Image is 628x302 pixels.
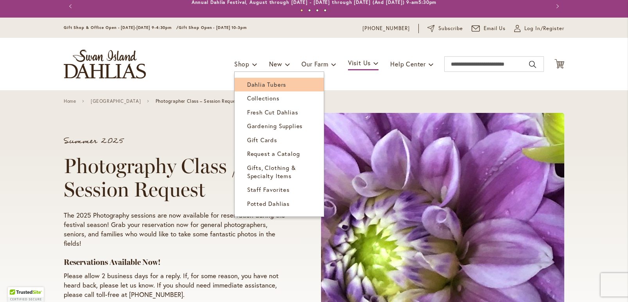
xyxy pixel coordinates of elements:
p: Please allow 2 business days for a reply. If, for some reason, you have not heard back, please le... [64,271,291,299]
span: Request a Catalog [247,150,300,157]
span: Visit Us [348,59,371,67]
a: Gift Cards [235,133,324,147]
span: New [269,60,282,68]
span: Collections [247,94,280,102]
a: [PHONE_NUMBER] [362,25,410,32]
span: Gift Shop & Office Open - [DATE]-[DATE] 9-4:30pm / [64,25,179,30]
h1: Photography Class / Session Request [64,154,291,201]
span: Shop [234,60,249,68]
span: Our Farm [301,60,328,68]
span: Email Us [484,25,506,32]
a: Subscribe [427,25,463,32]
span: Gift Shop Open - [DATE] 10-3pm [179,25,247,30]
strong: Reservations Available Now! [64,257,161,267]
p: Summer 2025 [64,137,291,145]
span: Dahlia Tubers [247,80,286,88]
span: Subscribe [438,25,463,32]
span: Fresh Cut Dahlias [247,108,298,116]
a: [GEOGRAPHIC_DATA] [91,98,141,104]
span: Photographer Class – Session Request [156,98,240,104]
a: store logo [64,50,146,79]
span: Potted Dahlias [247,200,290,207]
p: The 2025 Photography sessions are now available for reservation during the festival season! Grab ... [64,211,291,248]
button: 3 of 4 [316,9,319,12]
span: Staff Favorites [247,186,290,193]
a: Email Us [472,25,506,32]
span: Gifts, Clothing & Specialty Items [247,164,296,180]
button: 1 of 4 [300,9,303,12]
span: Help Center [390,60,426,68]
button: 4 of 4 [324,9,327,12]
button: 2 of 4 [308,9,311,12]
span: Gardening Supplies [247,122,303,130]
a: Home [64,98,76,104]
a: Log In/Register [514,25,564,32]
span: Log In/Register [524,25,564,32]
